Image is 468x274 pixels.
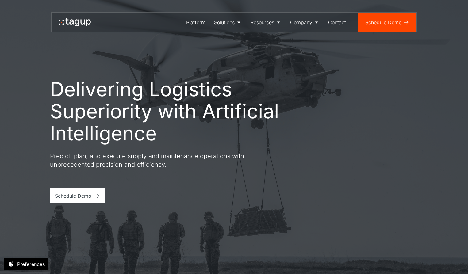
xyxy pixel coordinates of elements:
[358,13,416,32] a: Schedule Demo
[50,188,105,203] a: Schedule Demo
[17,261,45,268] div: Preferences
[186,19,205,26] div: Platform
[286,13,324,32] a: Company
[50,152,271,169] p: Predict, plan, and execute supply and maintenance operations with unprecedented precision and eff...
[246,13,286,32] a: Resources
[328,19,346,26] div: Contact
[324,13,350,32] a: Contact
[214,19,235,26] div: Solutions
[290,19,312,26] div: Company
[182,13,210,32] a: Platform
[365,19,402,26] div: Schedule Demo
[251,19,274,26] div: Resources
[210,13,246,32] a: Solutions
[50,78,308,144] h1: Delivering Logistics Superiority with Artificial Intelligence
[55,192,91,200] div: Schedule Demo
